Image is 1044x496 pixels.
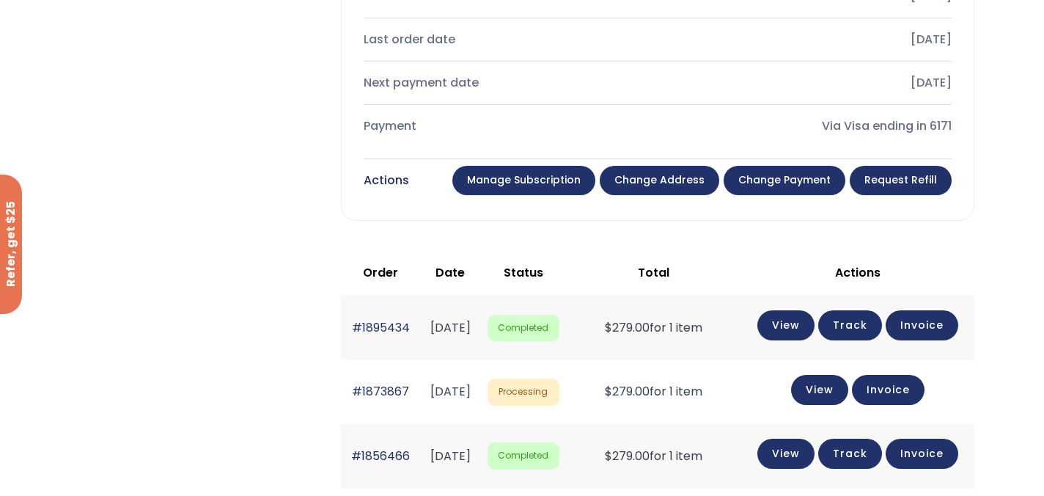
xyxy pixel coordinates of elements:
span: Order [363,264,398,281]
a: #1856466 [351,448,410,464]
span: $ [605,448,612,464]
span: $ [605,319,612,336]
a: #1895434 [352,319,410,336]
div: [DATE] [669,29,952,50]
div: Payment [364,116,646,136]
span: Completed [488,442,559,470]
span: Date [435,264,465,281]
div: Actions [364,170,409,191]
span: 279.00 [605,319,650,336]
span: Status [504,264,543,281]
a: Manage Subscription [452,166,595,195]
span: Actions [835,264,881,281]
a: Request Refill [850,166,952,195]
span: Completed [488,315,559,342]
span: $ [605,383,612,400]
a: Invoice [886,439,958,469]
a: Track [818,310,882,340]
time: [DATE] [430,383,471,400]
a: Change address [600,166,719,195]
a: View [791,375,848,405]
a: Track [818,439,882,469]
div: Via Visa ending in 6171 [669,116,952,136]
a: Invoice [852,375,924,405]
time: [DATE] [430,448,471,464]
div: [DATE] [669,73,952,93]
span: Processing [488,379,559,406]
span: Total [638,264,669,281]
span: 279.00 [605,448,650,464]
td: for 1 item [567,296,741,360]
td: for 1 item [567,360,741,424]
div: Next payment date [364,73,646,93]
td: for 1 item [567,424,741,488]
a: Invoice [886,310,958,340]
a: View [757,310,815,340]
time: [DATE] [430,319,471,336]
a: Change payment [724,166,845,195]
a: #1873867 [352,383,409,400]
span: 279.00 [605,383,650,400]
div: Last order date [364,29,646,50]
a: View [757,439,815,469]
